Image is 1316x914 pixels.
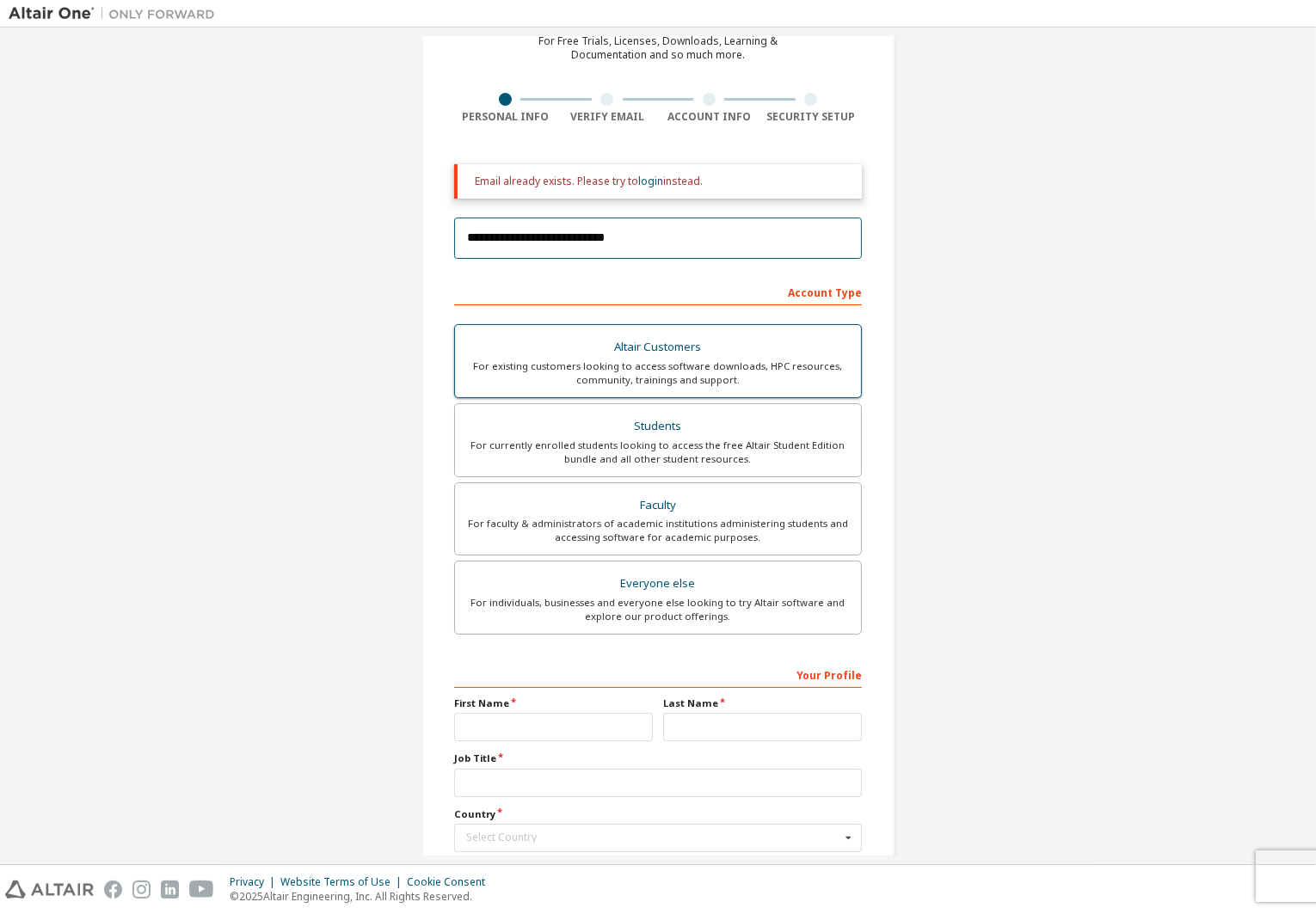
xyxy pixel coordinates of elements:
div: Website Terms of Use [280,875,407,889]
div: For Free Trials, Licenses, Downloads, Learning & Documentation and so much more. [538,34,778,62]
div: Cookie Consent [407,875,495,889]
img: facebook.svg [104,880,122,899]
img: Altair One [9,5,224,22]
img: altair_logo.svg [5,880,94,899]
div: Faculty [465,494,851,518]
img: instagram.svg [132,880,151,899]
div: Everyone else [465,572,851,596]
div: Students [465,414,851,439]
div: For individuals, businesses and everyone else looking to try Altair software and explore our prod... [465,596,851,623]
div: For existing customers looking to access software downloads, HPC resources, community, trainings ... [465,359,851,387]
div: Personal Info [454,110,557,124]
div: Email already exists. Please try to instead. [475,175,848,188]
div: Account Info [658,110,760,124]
div: For faculty & administrators of academic institutions administering students and accessing softwa... [465,517,851,544]
p: © 2025 Altair Engineering, Inc. All Rights Reserved. [230,889,495,904]
a: login [638,174,663,188]
label: Last Name [663,696,862,710]
div: Account Type [454,278,862,305]
div: Verify Email [557,110,659,124]
div: Altair Customers [465,335,851,359]
img: youtube.svg [189,880,214,899]
label: First Name [454,696,653,710]
div: Security Setup [760,110,863,124]
div: Select Country [466,832,840,843]
img: linkedin.svg [161,880,179,899]
label: Job Title [454,751,862,765]
div: Your Profile [454,660,862,688]
div: For currently enrolled students looking to access the free Altair Student Edition bundle and all ... [465,439,851,466]
div: Privacy [230,875,280,889]
label: Country [454,807,862,821]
